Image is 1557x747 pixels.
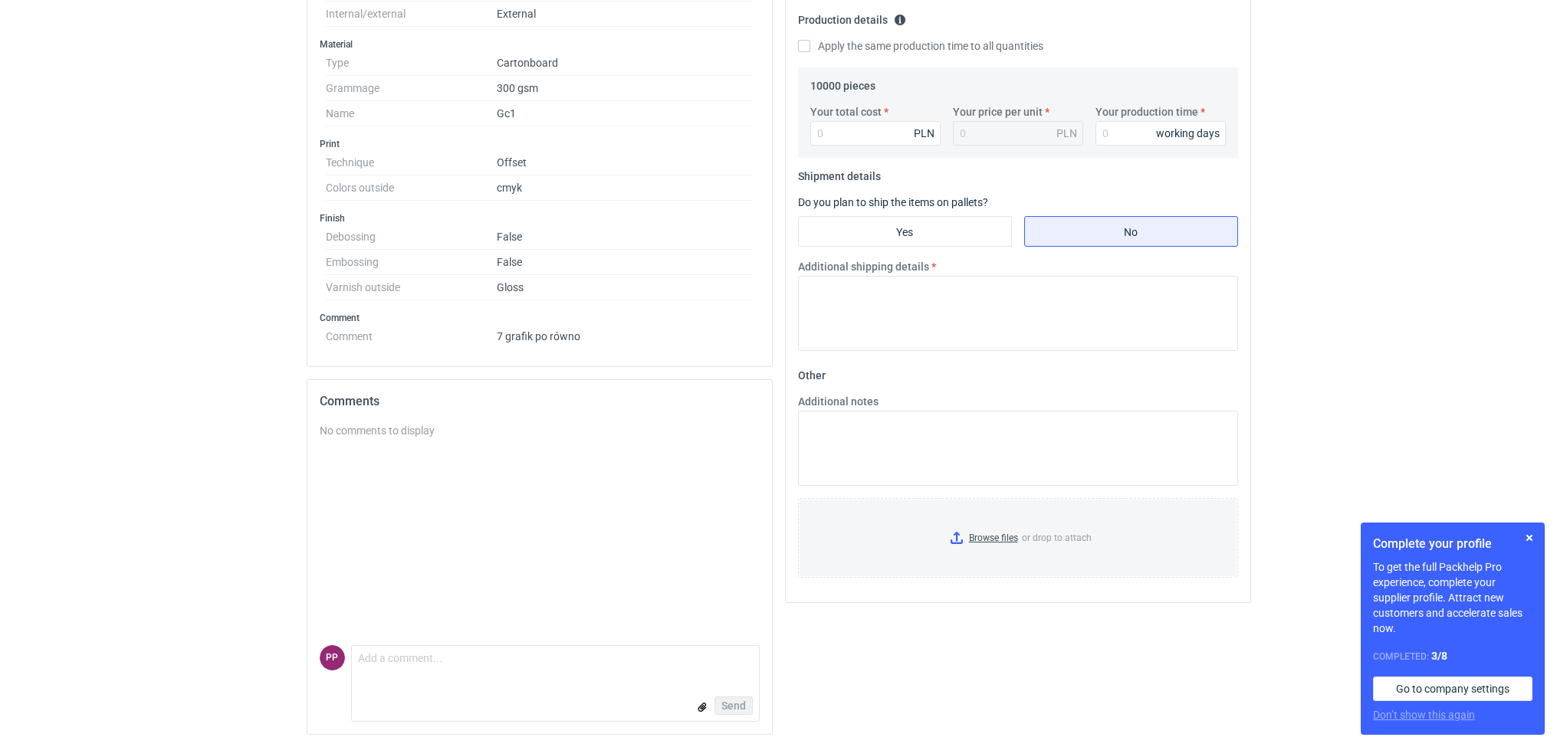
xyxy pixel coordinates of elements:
label: Do you plan to ship the items on pallets? [798,196,988,208]
label: or drop to attach [799,499,1237,577]
div: PLN [1056,126,1077,141]
h3: Finish [320,212,760,224]
input: 0 [1095,121,1226,146]
dt: Colors outside [326,175,497,201]
h2: Comments [320,392,760,411]
dd: Gc1 [497,101,754,126]
dd: False [497,250,754,275]
dd: cmyk [497,175,754,201]
button: Send [714,696,753,715]
dt: Grammage [326,76,497,101]
div: No comments to display [320,423,760,438]
button: Don’t show this again [1373,707,1475,722]
label: Additional notes [798,394,879,409]
dt: Embossing [326,250,497,275]
div: Completed: [1373,648,1532,664]
h3: Print [320,138,760,150]
dd: Offset [497,150,754,175]
div: PLN [914,126,935,141]
button: Skip for now [1520,529,1539,547]
dd: External [497,2,754,27]
dt: Internal/external [326,2,497,27]
dt: Technique [326,150,497,175]
figcaption: PP [320,645,345,670]
label: Apply the same production time to all quantities [798,38,1043,54]
h1: Complete your profile [1373,535,1532,553]
p: To get the full Packhelp Pro experience, complete your supplier profile. Attract new customers an... [1373,559,1532,636]
legend: Production details [798,8,906,26]
dd: 300 gsm [497,76,754,101]
dd: Gloss [497,275,754,300]
label: Yes [798,216,1012,247]
dt: Type [326,51,497,76]
dt: Name [326,101,497,126]
h3: Comment [320,312,760,324]
div: working days [1156,126,1220,141]
h3: Material [320,38,760,51]
dd: 7 grafik po równo [497,324,754,342]
dd: False [497,224,754,250]
dt: Comment [326,324,497,342]
label: Your total cost [810,104,882,120]
a: Go to company settings [1373,677,1532,701]
strong: 3 / 8 [1431,650,1447,662]
label: Your price per unit [953,104,1043,120]
dt: Varnish outside [326,275,497,300]
legend: Other [798,363,826,382]
label: No [1024,216,1238,247]
legend: Shipment details [798,164,881,182]
input: 0 [810,121,941,146]
div: Paulina Pander [320,645,345,670]
dt: Debossing [326,224,497,250]
dd: Cartonboard [497,51,754,76]
legend: 10000 pieces [810,74,875,92]
label: Additional shipping details [798,259,929,274]
label: Your production time [1095,104,1198,120]
span: Send [721,700,746,711]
